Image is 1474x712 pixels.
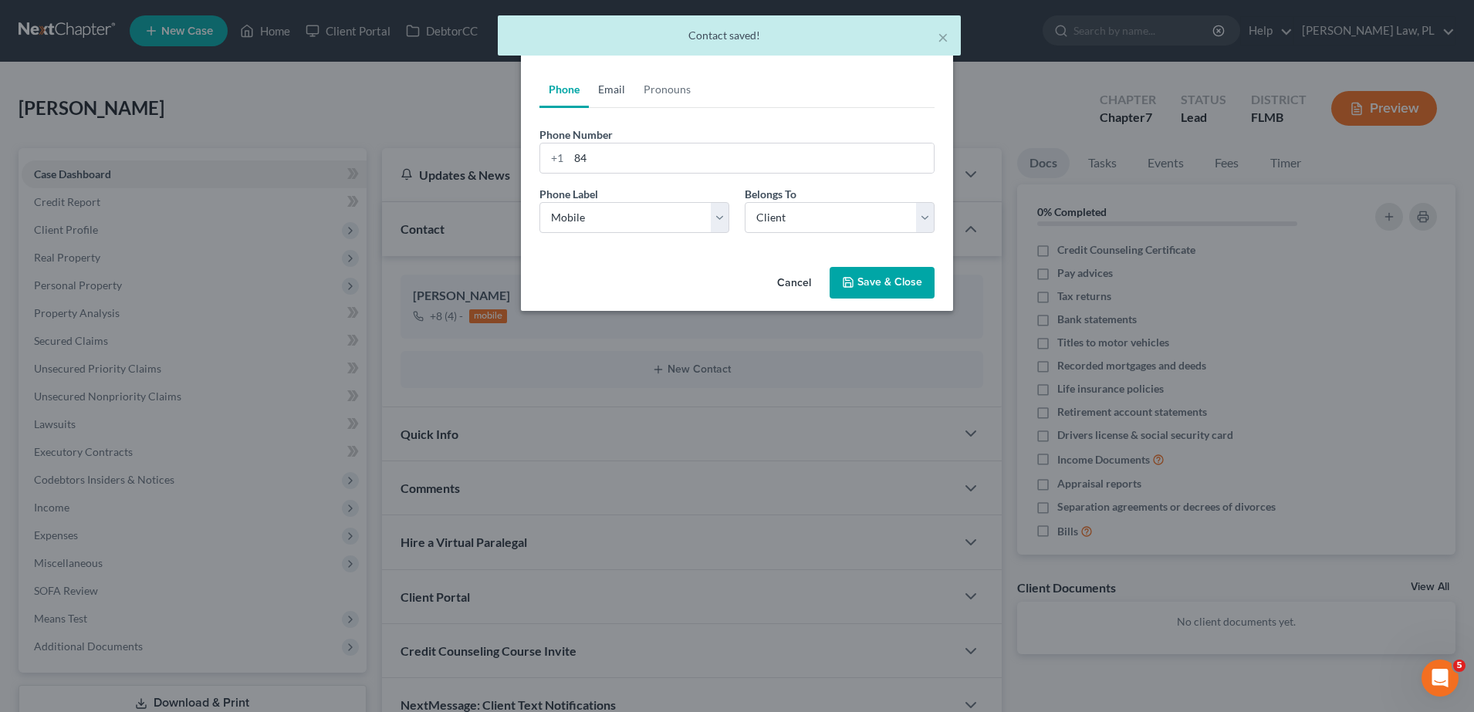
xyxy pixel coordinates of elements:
button: × [938,28,948,46]
div: +1 [540,143,569,173]
span: 5 [1453,660,1466,672]
button: Cancel [765,268,823,299]
a: Pronouns [634,71,700,108]
iframe: Intercom live chat [1422,660,1459,697]
a: Email [589,71,634,108]
span: Belongs To [745,187,796,201]
span: Phone Label [539,187,598,201]
button: Save & Close [830,267,935,299]
input: ###-###-#### [569,143,934,173]
div: Contact saved! [510,28,948,43]
span: Phone Number [539,128,613,141]
a: Phone [539,71,589,108]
